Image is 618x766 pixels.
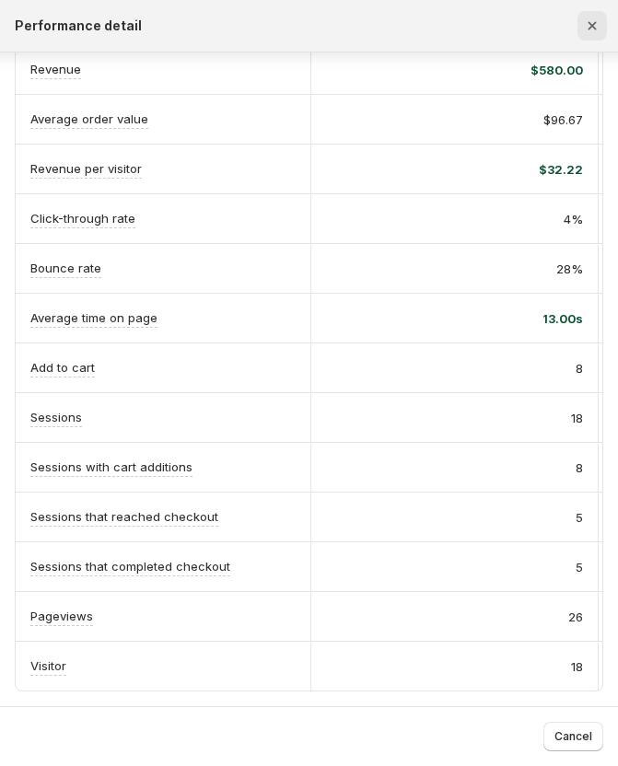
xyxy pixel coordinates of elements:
[30,458,192,476] p: Sessions with cart additions
[543,722,603,751] button: Cancel
[30,358,95,377] p: Add to cart
[576,458,583,477] span: 8
[15,17,142,35] h2: Performance detail
[30,60,81,78] p: Revenue
[30,209,135,227] p: Click-through rate
[568,608,583,626] span: 26
[576,558,583,576] span: 5
[576,508,583,527] span: 5
[30,159,142,178] p: Revenue per visitor
[576,359,583,377] span: 8
[539,160,583,179] span: $32.22
[30,259,101,277] p: Bounce rate
[30,308,157,327] p: Average time on page
[542,309,583,328] span: 13.00s
[30,656,66,675] p: Visitor
[30,507,218,526] p: Sessions that reached checkout
[531,61,583,79] span: $580.00
[543,110,583,129] span: $96.67
[577,11,607,41] button: Close
[30,557,230,575] p: Sessions that completed checkout
[571,657,583,676] span: 18
[556,260,583,278] span: 28%
[30,607,93,625] p: Pageviews
[564,210,583,228] span: 4%
[554,729,592,744] span: Cancel
[30,110,148,128] p: Average order value
[30,408,82,426] p: Sessions
[571,409,583,427] span: 18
